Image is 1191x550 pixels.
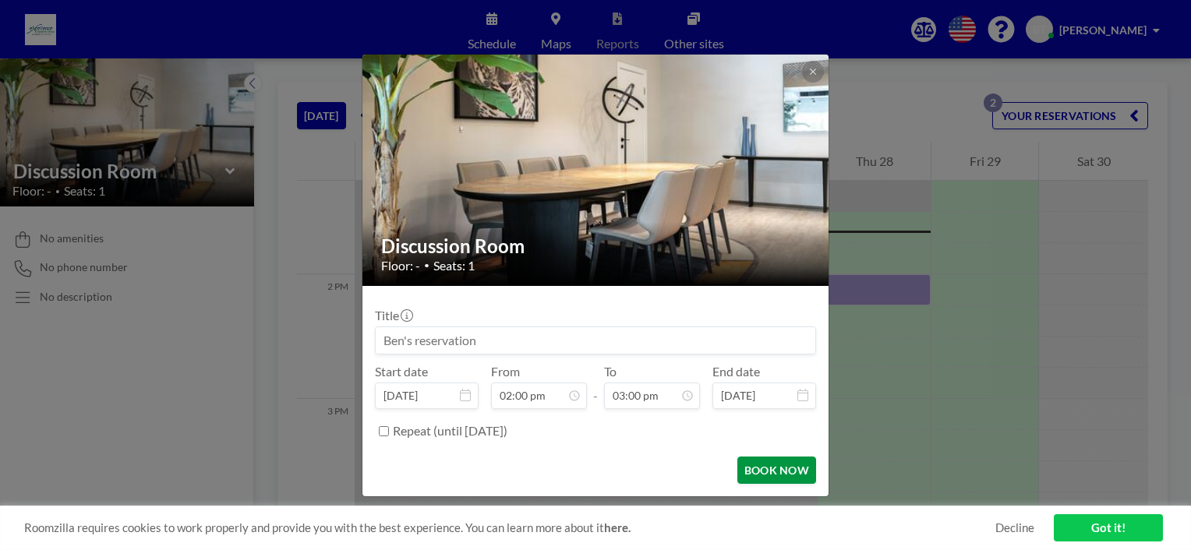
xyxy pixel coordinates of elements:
[712,364,760,379] label: End date
[491,364,520,379] label: From
[604,520,631,534] a: here.
[995,520,1034,535] a: Decline
[737,457,816,484] button: BOOK NOW
[1054,514,1163,541] a: Got it!
[376,327,815,354] input: Ben's reservation
[424,259,429,271] span: •
[604,364,617,379] label: To
[393,423,507,439] label: Repeat (until [DATE])
[381,258,420,273] span: Floor: -
[375,308,412,323] label: Title
[24,520,995,535] span: Roomzilla requires cookies to work properly and provide you with the best experience. You can lea...
[433,258,475,273] span: Seats: 1
[375,364,428,379] label: Start date
[593,369,598,404] span: -
[381,234,811,258] h2: Discussion Room
[362,14,830,326] img: 537.jpg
